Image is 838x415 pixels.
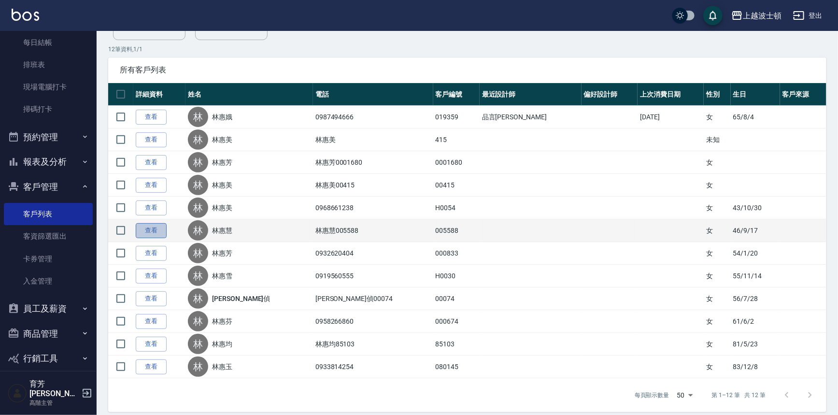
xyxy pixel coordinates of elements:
td: 00415 [433,174,480,197]
th: 偏好設計師 [582,83,638,106]
a: 查看 [136,337,167,352]
div: 50 [673,382,696,408]
button: 資料設定 [4,371,93,396]
button: 員工及薪資 [4,296,93,321]
td: 女 [704,174,730,197]
a: 林惠美 [212,203,232,213]
th: 生日 [731,83,780,106]
td: 080145 [433,356,480,378]
a: 林惠慧 [212,226,232,235]
th: 性別 [704,83,730,106]
th: 詳細資料 [133,83,185,106]
a: 林惠均 [212,339,232,349]
a: 林惠美 [212,180,232,190]
th: 電話 [313,83,433,106]
td: 0932620404 [313,242,433,265]
td: 55/11/14 [731,265,780,287]
th: 客戶來源 [780,83,826,106]
button: save [703,6,723,25]
div: 上越波士頓 [743,10,781,22]
a: 查看 [136,314,167,329]
a: 現場電腦打卡 [4,76,93,98]
td: 0958266860 [313,310,433,333]
td: 0001680 [433,151,480,174]
a: 林惠芬 [212,316,232,326]
td: 00074 [433,287,480,310]
td: 林惠美00415 [313,174,433,197]
div: 林 [188,129,208,150]
td: 女 [704,242,730,265]
a: 查看 [136,246,167,261]
td: 81/5/23 [731,333,780,356]
td: 女 [704,333,730,356]
div: 林 [188,152,208,172]
p: 第 1–12 筆 共 12 筆 [712,391,766,400]
td: [DATE] [638,106,704,129]
a: 每日結帳 [4,31,93,54]
button: 報表及分析 [4,149,93,174]
td: 61/6/2 [731,310,780,333]
img: Person [8,384,27,403]
img: Logo [12,9,39,21]
div: 林 [188,357,208,377]
td: 品言[PERSON_NAME] [480,106,582,129]
td: 85103 [433,333,480,356]
p: 高階主管 [29,399,79,407]
td: 0919560555 [313,265,433,287]
td: 女 [704,197,730,219]
a: 林惠雪 [212,271,232,281]
td: 林惠芳0001680 [313,151,433,174]
a: 客戶列表 [4,203,93,225]
td: 415 [433,129,480,151]
h5: 育芳[PERSON_NAME] [29,379,79,399]
a: [PERSON_NAME]偵 [212,294,270,303]
a: 查看 [136,200,167,215]
td: 女 [704,219,730,242]
td: [PERSON_NAME]偵00074 [313,287,433,310]
td: 0968661238 [313,197,433,219]
a: 林惠玉 [212,362,232,372]
td: 46/9/17 [731,219,780,242]
td: 83/12/8 [731,356,780,378]
p: 12 筆資料, 1 / 1 [108,45,826,54]
a: 查看 [136,132,167,147]
a: 查看 [136,155,167,170]
button: 商品管理 [4,321,93,346]
div: 林 [188,266,208,286]
button: 預約管理 [4,125,93,150]
td: 54/1/20 [731,242,780,265]
td: 女 [704,106,730,129]
button: 行銷工具 [4,346,93,371]
div: 林 [188,107,208,127]
div: 林 [188,243,208,263]
td: H0054 [433,197,480,219]
th: 上次消費日期 [638,83,704,106]
a: 林惠芳 [212,157,232,167]
td: 未知 [704,129,730,151]
td: 65/8/4 [731,106,780,129]
td: 0933814254 [313,356,433,378]
td: 女 [704,310,730,333]
a: 卡券管理 [4,248,93,270]
a: 入金管理 [4,270,93,292]
td: 005588 [433,219,480,242]
td: 019359 [433,106,480,129]
td: 43/10/30 [731,197,780,219]
a: 林惠娥 [212,112,232,122]
a: 查看 [136,359,167,374]
div: 林 [188,288,208,309]
td: 林惠均85103 [313,333,433,356]
button: 上越波士頓 [727,6,785,26]
p: 每頁顯示數量 [635,391,669,400]
a: 林惠美 [212,135,232,144]
div: 林 [188,220,208,241]
a: 查看 [136,178,167,193]
a: 查看 [136,223,167,238]
span: 所有客戶列表 [120,65,815,75]
a: 掃碼打卡 [4,98,93,120]
a: 查看 [136,291,167,306]
td: 000833 [433,242,480,265]
td: 女 [704,356,730,378]
td: H0030 [433,265,480,287]
td: 林惠美 [313,129,433,151]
